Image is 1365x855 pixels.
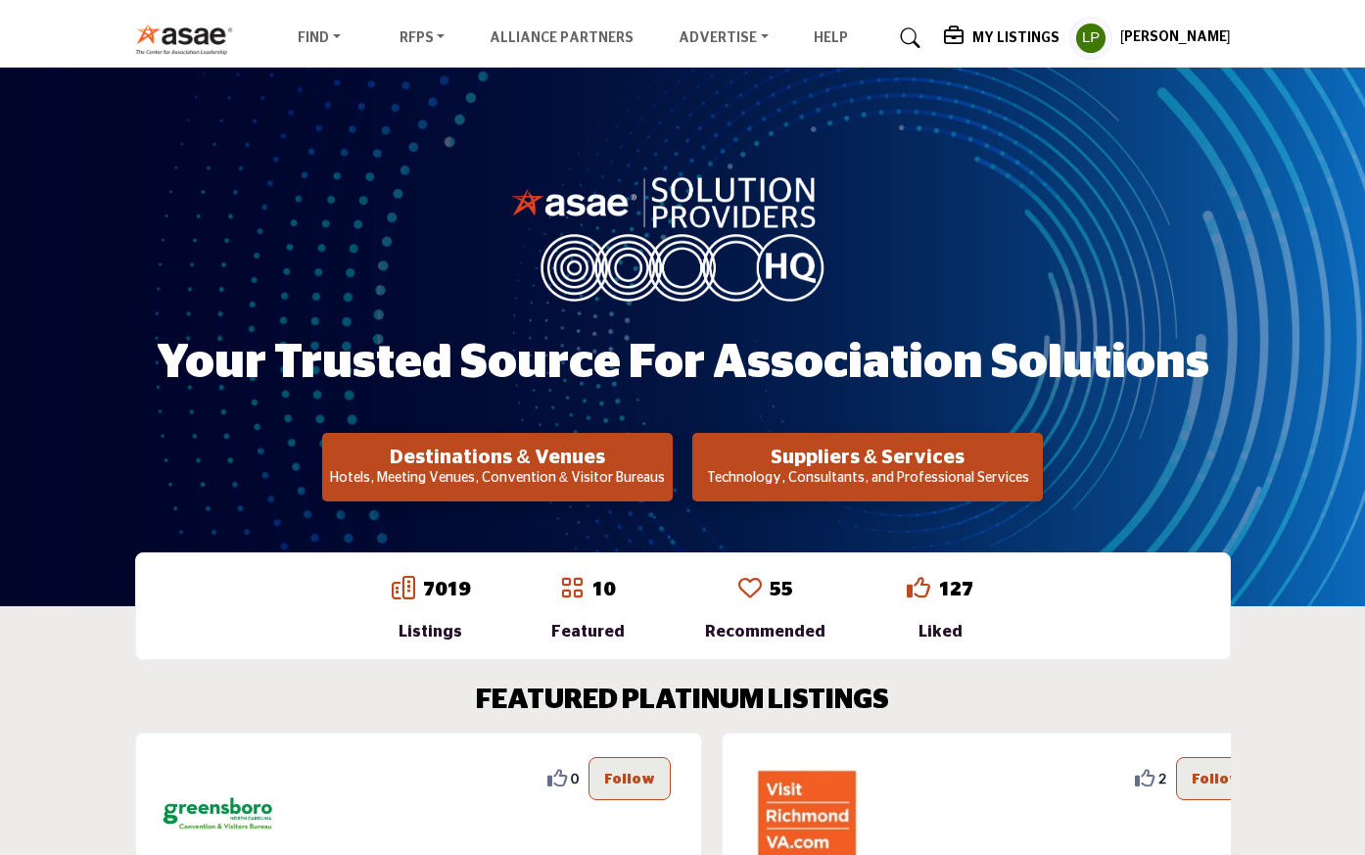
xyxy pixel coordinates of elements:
[907,620,973,643] div: Liked
[1158,768,1166,788] span: 2
[972,29,1059,47] h5: My Listings
[907,576,930,599] i: Go to Liked
[386,24,459,52] a: RFPs
[392,620,470,643] div: Listings
[560,576,584,603] a: Go to Featured
[423,580,470,599] a: 7019
[770,580,793,599] a: 55
[1192,768,1243,789] p: Follow
[705,620,825,643] div: Recommended
[328,446,667,469] h2: Destinations & Venues
[1120,28,1231,48] h5: [PERSON_NAME]
[881,23,933,54] a: Search
[698,446,1037,469] h2: Suppliers & Services
[284,24,354,52] a: Find
[476,685,889,718] h2: FEATURED PLATINUM LISTINGS
[588,757,671,800] button: Follow
[322,433,673,501] button: Destinations & Venues Hotels, Meeting Venues, Convention & Visitor Bureaus
[511,172,854,302] img: image
[157,333,1209,394] h1: Your Trusted Source for Association Solutions
[135,23,244,55] img: Site Logo
[571,768,579,788] span: 0
[604,768,655,789] p: Follow
[698,469,1037,489] p: Technology, Consultants, and Professional Services
[944,26,1059,50] div: My Listings
[692,433,1043,501] button: Suppliers & Services Technology, Consultants, and Professional Services
[1176,757,1258,800] button: Follow
[738,576,762,603] a: Go to Recommended
[328,469,667,489] p: Hotels, Meeting Venues, Convention & Visitor Bureaus
[938,580,973,599] a: 127
[490,31,634,45] a: Alliance Partners
[1069,17,1112,60] button: Show hide supplier dropdown
[814,31,848,45] a: Help
[591,580,615,599] a: 10
[665,24,782,52] a: Advertise
[551,620,625,643] div: Featured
